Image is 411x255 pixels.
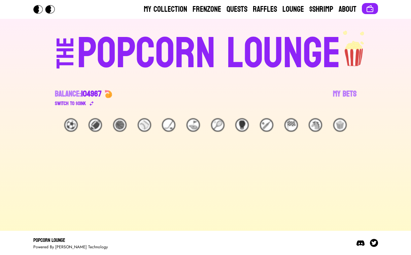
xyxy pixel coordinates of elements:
[33,244,108,250] div: Powered By [PERSON_NAME] Technology
[260,118,273,132] div: 🏏
[77,32,341,75] div: POPCORN LOUNGE
[309,118,322,132] div: 🐴
[253,4,277,15] a: Raffles
[186,118,200,132] div: ⛳️
[356,239,365,247] img: Discord
[89,118,102,132] div: 🏈
[81,87,102,101] span: 104967
[211,118,225,132] div: 🎾
[227,4,247,15] a: Quests
[284,118,298,132] div: 🏁
[333,118,347,132] div: 🍿
[309,4,333,15] a: $Shrimp
[162,118,175,132] div: 🏒
[104,90,112,98] img: 🍤
[144,4,187,15] a: My Collection
[339,4,356,15] a: About
[333,89,356,108] a: My Bets
[53,37,77,82] div: THE
[64,118,78,132] div: ⚽️
[366,5,374,13] img: Connect wallet
[341,30,368,67] img: popcorn
[33,5,60,14] img: Popcorn
[8,30,403,75] a: THEPOPCORN LOUNGEpopcorn
[370,239,378,247] img: Twitter
[282,4,304,15] a: Lounge
[33,236,108,244] div: Popcorn Lounge
[55,89,102,99] div: Balance:
[138,118,151,132] div: ⚾️
[55,99,86,108] div: Switch to $ OINK
[193,4,221,15] a: Frenzone
[113,118,127,132] div: 🏀
[235,118,249,132] div: 🥊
